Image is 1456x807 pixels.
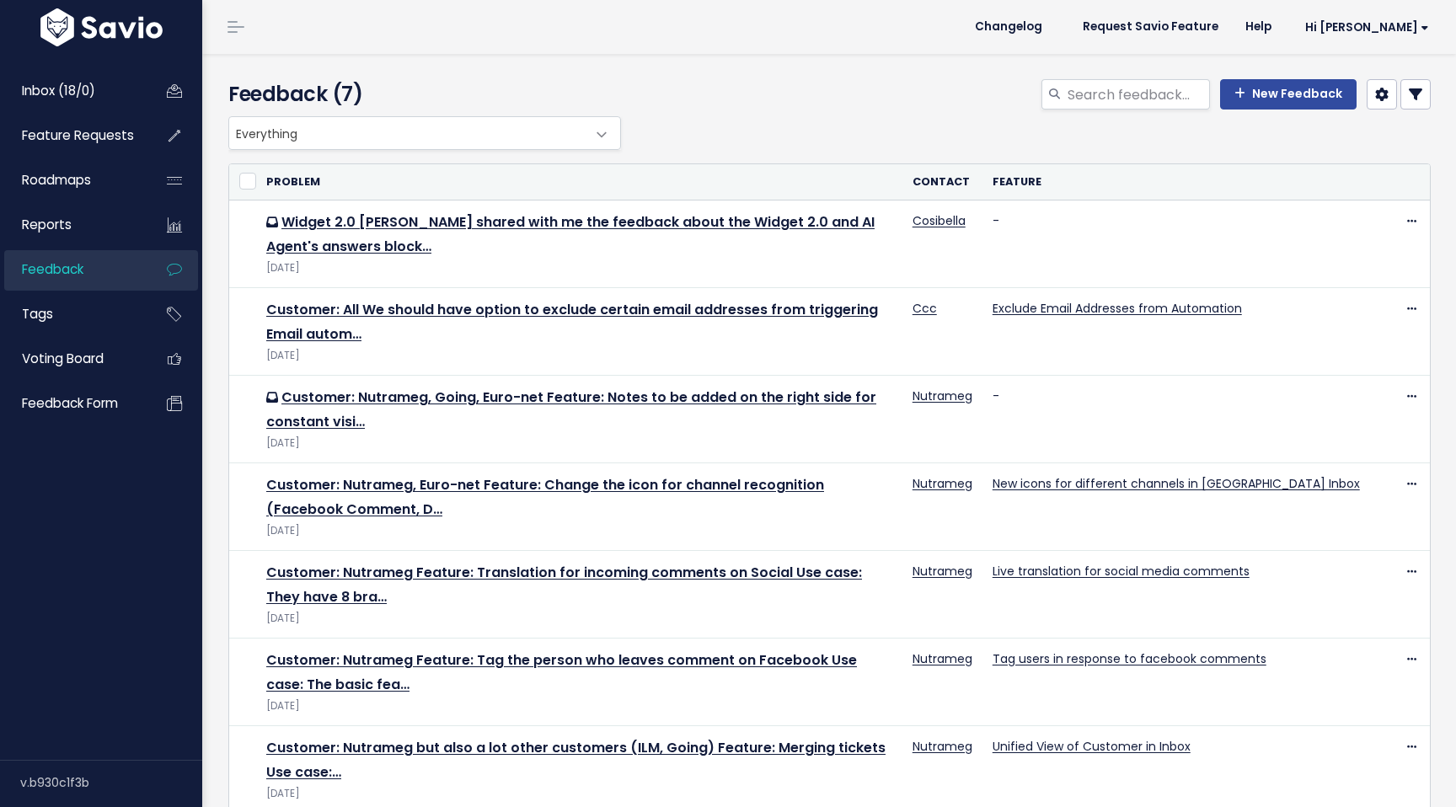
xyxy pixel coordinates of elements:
[4,116,140,155] a: Feature Requests
[229,117,586,149] span: Everything
[266,650,857,694] a: Customer: Nutrameg Feature: Tag the person who leaves comment on Facebook Use case: The basic fea…
[36,8,167,46] img: logo-white.9d6f32f41409.svg
[913,475,972,492] a: Nutrameg
[266,785,892,803] div: [DATE]
[1066,79,1210,110] input: Search feedback...
[913,650,972,667] a: Nutrameg
[913,738,972,755] a: Nutrameg
[4,161,140,200] a: Roadmaps
[266,475,824,519] a: Customer: Nutrameg, Euro-net Feature: Change the icon for channel recognition (Facebook Comment, D…
[22,216,72,233] span: Reports
[266,212,875,256] a: Widget 2.0 [PERSON_NAME] shared with me the feedback about the Widget 2.0 and AI Agent's answers ...
[993,300,1242,317] a: Exclude Email Addresses from Automation
[22,126,134,144] span: Feature Requests
[22,394,118,412] span: Feedback form
[982,200,1370,288] td: -
[228,79,613,110] h4: Feedback (7)
[266,610,892,628] div: [DATE]
[266,697,892,715] div: [DATE]
[913,387,972,404] a: Nutrameg
[256,164,902,200] th: Problem
[982,164,1370,200] th: Feature
[266,300,878,344] a: Customer: All We should have option to exclude certain email addresses from triggering Email autom…
[1305,21,1429,34] span: Hi [PERSON_NAME]
[913,212,966,229] a: Cosibella
[902,164,982,200] th: Contact
[1220,79,1357,110] a: New Feedback
[22,82,95,99] span: Inbox (18/0)
[4,295,140,334] a: Tags
[4,72,140,110] a: Inbox (18/0)
[1232,14,1285,40] a: Help
[266,347,892,365] div: [DATE]
[913,300,937,317] a: Ccc
[993,738,1191,755] a: Unified View of Customer in Inbox
[266,435,892,452] div: [DATE]
[266,563,862,607] a: Customer: Nutrameg Feature: Translation for incoming comments on Social Use case: They have 8 bra…
[993,650,1266,667] a: Tag users in response to facebook comments
[20,761,202,804] div: v.b930c1f3b
[4,206,140,244] a: Reports
[913,563,972,580] a: Nutrameg
[1285,14,1443,40] a: Hi [PERSON_NAME]
[266,259,892,277] div: [DATE]
[22,260,83,278] span: Feedback
[22,350,104,367] span: Voting Board
[266,387,876,431] a: Customer: Nutrameg, Going, Euro-net Feature: Notes to be added on the right side for constant visi…
[1069,14,1232,40] a: Request Savio Feature
[4,384,140,423] a: Feedback form
[266,522,892,540] div: [DATE]
[982,376,1370,463] td: -
[4,250,140,289] a: Feedback
[993,563,1250,580] a: Live translation for social media comments
[22,305,53,323] span: Tags
[228,116,621,150] span: Everything
[993,475,1360,492] a: New icons for different channels in [GEOGRAPHIC_DATA] Inbox
[266,738,886,782] a: Customer: Nutrameg but also a lot other customers (ILM, Going) Feature: Merging tickets Use case:…
[4,339,140,378] a: Voting Board
[22,171,91,189] span: Roadmaps
[975,21,1042,33] span: Changelog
